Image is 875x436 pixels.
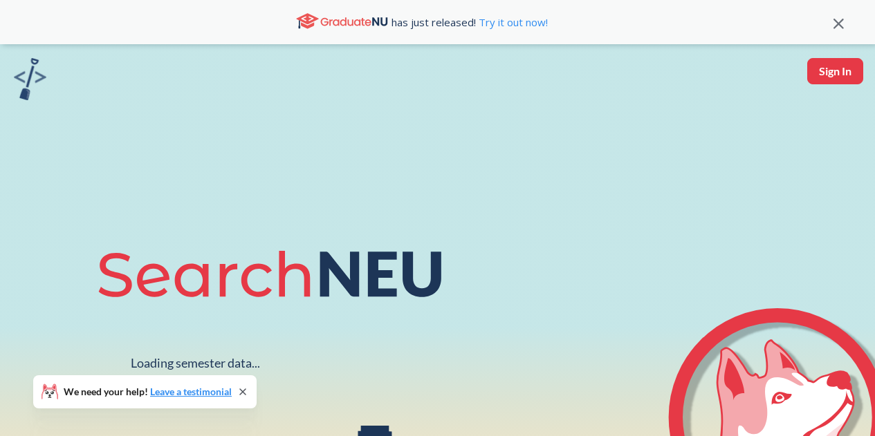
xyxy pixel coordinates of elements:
span: We need your help! [64,387,232,397]
a: Leave a testimonial [150,386,232,397]
span: has just released! [392,15,548,30]
a: sandbox logo [14,58,46,104]
a: Try it out now! [476,15,548,29]
button: Sign In [807,58,863,84]
img: sandbox logo [14,58,46,100]
div: Loading semester data... [131,355,260,371]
